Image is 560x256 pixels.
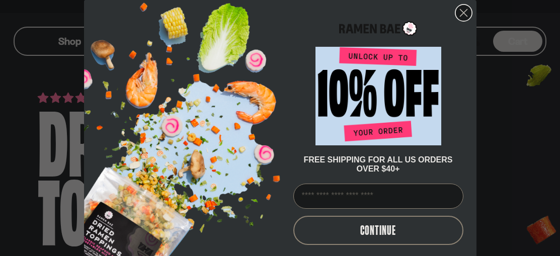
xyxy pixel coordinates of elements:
button: Close dialog [455,4,472,22]
span: FREE SHIPPING FOR ALL US ORDERS OVER $40+ [303,155,452,173]
img: Ramen Bae Logo [339,20,417,37]
button: CONTINUE [293,216,463,245]
img: Unlock up to 10% off [315,47,441,145]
